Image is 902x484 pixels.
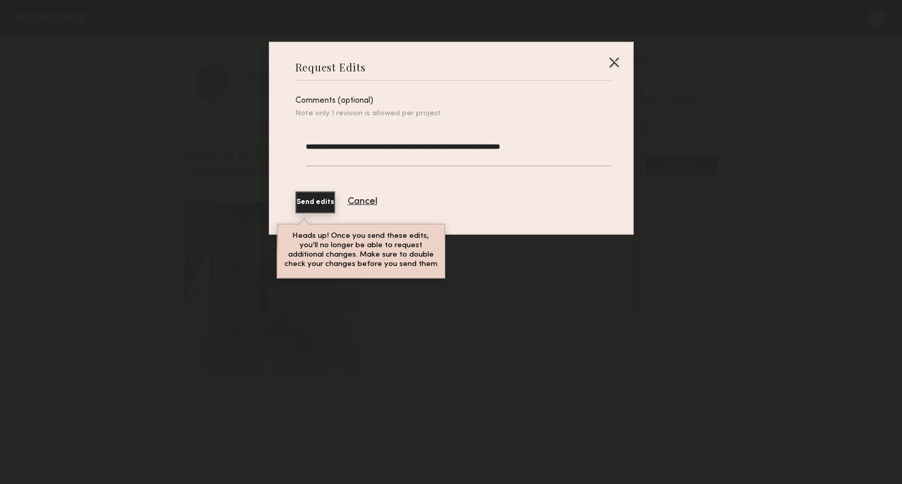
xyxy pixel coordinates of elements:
[295,96,612,105] div: Comments (optional)
[348,197,377,207] button: Cancel
[284,231,437,269] p: Heads up! Once you send these edits, you’ll no longer be able to request additional changes. Make...
[295,110,612,118] div: Note only 1 revision is allowed per project.
[295,191,335,213] button: Send edits
[295,60,366,74] div: Request Edits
